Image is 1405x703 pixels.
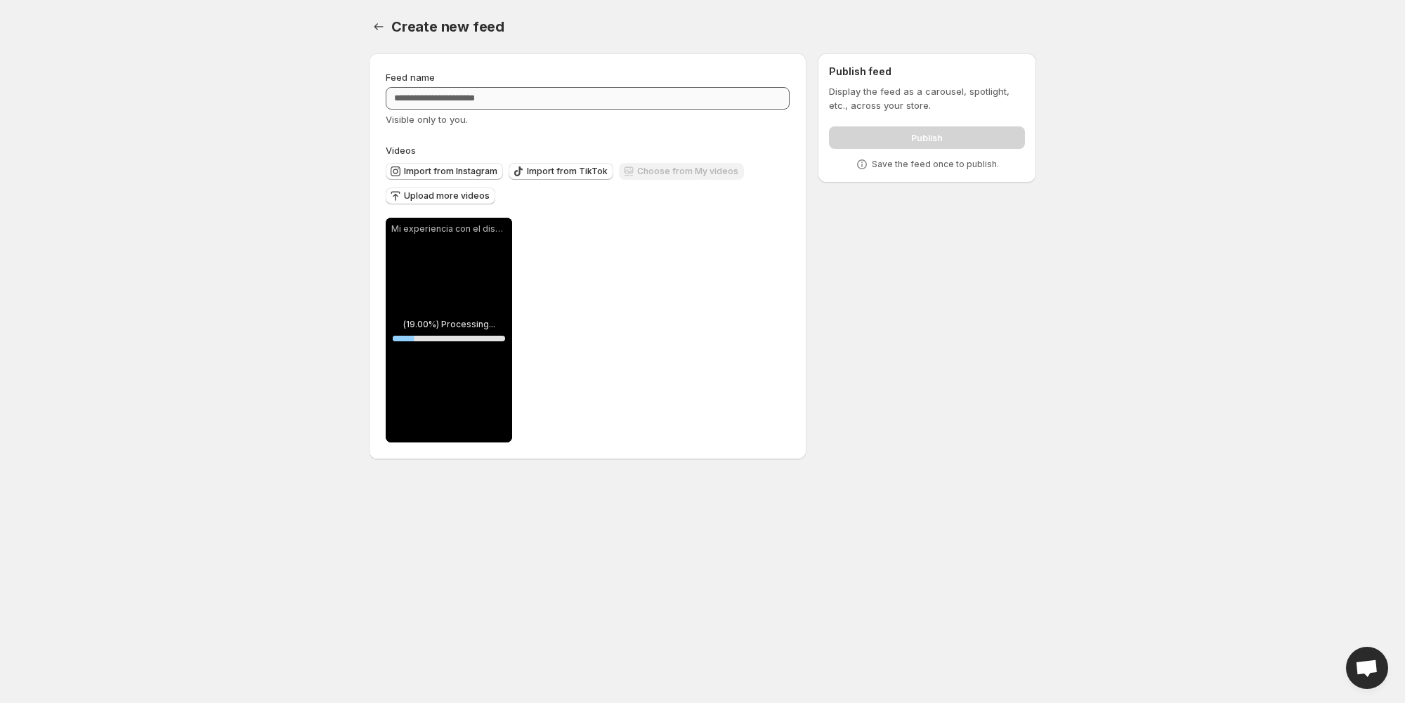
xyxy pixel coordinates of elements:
span: Upload more videos [404,190,490,202]
button: Import from TikTok [509,163,613,180]
div: Open chat [1346,647,1388,689]
p: Save the feed once to publish. [872,159,999,170]
button: Import from Instagram [386,163,503,180]
p: Mi experiencia con el disco menstrual Se que no es un tema relacionado con el maquillaje pero de ... [391,223,507,235]
button: Upload more videos [386,188,495,204]
button: Settings [369,17,388,37]
span: Feed name [386,72,435,83]
p: Display the feed as a carousel, spotlight, etc., across your store. [829,84,1025,112]
span: Import from TikTok [527,166,608,177]
span: Videos [386,145,416,156]
span: Import from Instagram [404,166,497,177]
span: Create new feed [391,18,504,35]
span: Visible only to you. [386,114,468,125]
h2: Publish feed [829,65,1025,79]
div: Mi experiencia con el disco menstrual Se que no es un tema relacionado con el maquillaje pero de ... [386,218,512,442]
